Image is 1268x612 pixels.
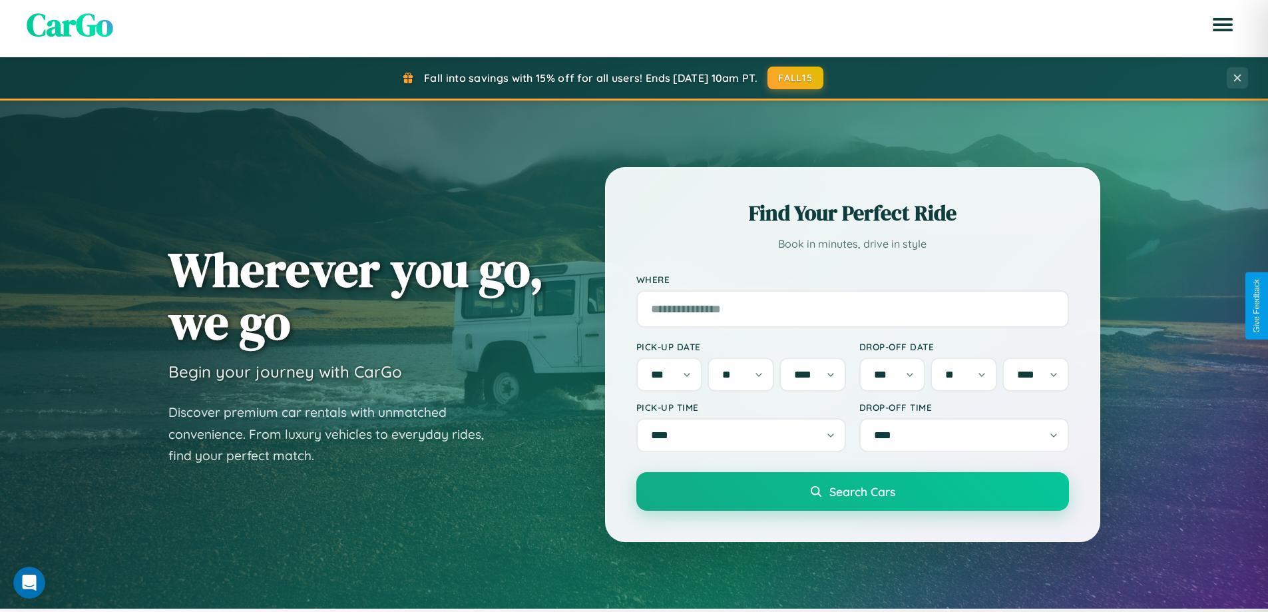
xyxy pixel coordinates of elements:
[1204,6,1241,43] button: Open menu
[636,274,1069,285] label: Where
[767,67,823,89] button: FALL15
[168,243,544,348] h1: Wherever you go, we go
[168,362,402,382] h3: Begin your journey with CarGo
[829,484,895,499] span: Search Cars
[636,341,846,352] label: Pick-up Date
[13,567,45,599] iframe: Intercom live chat
[859,341,1069,352] label: Drop-off Date
[636,234,1069,254] p: Book in minutes, drive in style
[27,3,113,47] span: CarGo
[636,402,846,413] label: Pick-up Time
[168,402,501,467] p: Discover premium car rentals with unmatched convenience. From luxury vehicles to everyday rides, ...
[1252,279,1261,333] div: Give Feedback
[859,402,1069,413] label: Drop-off Time
[424,71,757,85] span: Fall into savings with 15% off for all users! Ends [DATE] 10am PT.
[636,472,1069,511] button: Search Cars
[636,198,1069,228] h2: Find Your Perfect Ride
